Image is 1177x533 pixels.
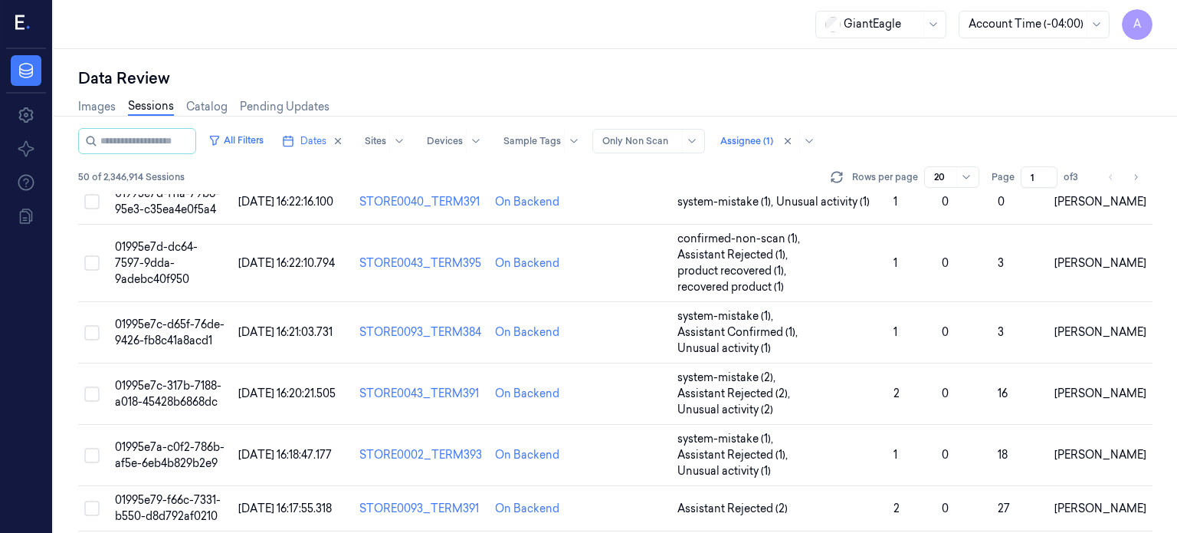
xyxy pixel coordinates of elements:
[677,463,771,479] span: Unusual activity (1)
[115,440,225,470] span: 01995e7a-c0f2-786b-af5e-6eb4b829b2e9
[776,194,870,210] span: Unusual activity (1)
[78,99,116,115] a: Images
[495,501,559,517] div: On Backend
[677,279,784,295] span: recovered product (1)
[893,195,897,209] span: 1
[677,447,791,463] span: Assistant Rejected (1) ,
[202,128,270,153] button: All Filters
[84,448,100,463] button: Select row
[677,501,788,517] span: Assistant Rejected (2)
[359,324,483,341] div: STORE0093_TERM384
[677,194,776,210] span: system-mistake (1) ,
[115,240,198,286] span: 01995e7d-dc64-7597-9dda-9adebc40f950
[1064,170,1088,184] span: of 3
[677,386,793,402] span: Assistant Rejected (2) ,
[1054,502,1146,515] span: [PERSON_NAME]
[115,317,225,347] span: 01995e7c-d65f-76de-9426-fb8c41a8acd1
[495,324,559,341] div: On Backend
[238,448,332,462] span: [DATE] 16:18:47.177
[495,386,559,402] div: On Backend
[78,170,185,184] span: 50 of 2,346,914 Sessions
[359,447,483,463] div: STORE0002_TERM393
[1054,387,1146,400] span: [PERSON_NAME]
[677,402,773,418] span: Unusual activity (2)
[78,67,1152,89] div: Data Review
[186,99,228,115] a: Catalog
[998,256,1004,270] span: 3
[942,448,949,462] span: 0
[677,341,771,357] span: Unusual activity (1)
[852,170,918,184] p: Rows per page
[998,502,1010,515] span: 27
[998,387,1008,400] span: 16
[276,129,349,153] button: Dates
[300,134,326,148] span: Dates
[1054,448,1146,462] span: [PERSON_NAME]
[84,387,100,402] button: Select row
[84,501,100,516] button: Select row
[359,255,483,271] div: STORE0043_TERM395
[998,325,1004,339] span: 3
[942,256,949,270] span: 0
[998,448,1008,462] span: 18
[998,195,1005,209] span: 0
[359,501,483,517] div: STORE0093_TERM391
[1125,166,1146,188] button: Go to next page
[893,502,900,515] span: 2
[677,231,803,247] span: confirmed-non-scan (1) ,
[1100,166,1146,188] nav: pagination
[115,379,221,409] span: 01995e7c-317b-7188-a018-45428b6868dc
[495,447,559,463] div: On Backend
[359,386,483,402] div: STORE0043_TERM391
[240,99,329,115] a: Pending Updates
[677,370,779,386] span: system-mistake (2) ,
[893,448,897,462] span: 1
[84,194,100,209] button: Select row
[992,170,1015,184] span: Page
[128,98,174,116] a: Sessions
[677,324,801,341] span: Assistant Confirmed (1) ,
[942,325,949,339] span: 0
[359,194,483,210] div: STORE0040_TERM391
[1054,325,1146,339] span: [PERSON_NAME]
[1122,9,1152,40] button: A
[1054,195,1146,209] span: [PERSON_NAME]
[238,256,335,270] span: [DATE] 16:22:10.794
[893,325,897,339] span: 1
[115,493,221,523] span: 01995e79-f66c-7331-b550-d8d792af0210
[84,325,100,341] button: Select row
[677,263,789,279] span: product recovered (1) ,
[942,195,949,209] span: 0
[893,387,900,400] span: 2
[942,502,949,515] span: 0
[677,431,776,447] span: system-mistake (1) ,
[677,308,776,324] span: system-mistake (1) ,
[238,502,332,515] span: [DATE] 16:17:55.318
[238,325,333,339] span: [DATE] 16:21:03.731
[942,387,949,400] span: 0
[238,387,336,400] span: [DATE] 16:20:21.505
[238,195,333,209] span: [DATE] 16:22:16.100
[495,194,559,210] div: On Backend
[1054,256,1146,270] span: [PERSON_NAME]
[893,256,897,270] span: 1
[84,255,100,271] button: Select row
[495,255,559,271] div: On Backend
[677,247,791,263] span: Assistant Rejected (1) ,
